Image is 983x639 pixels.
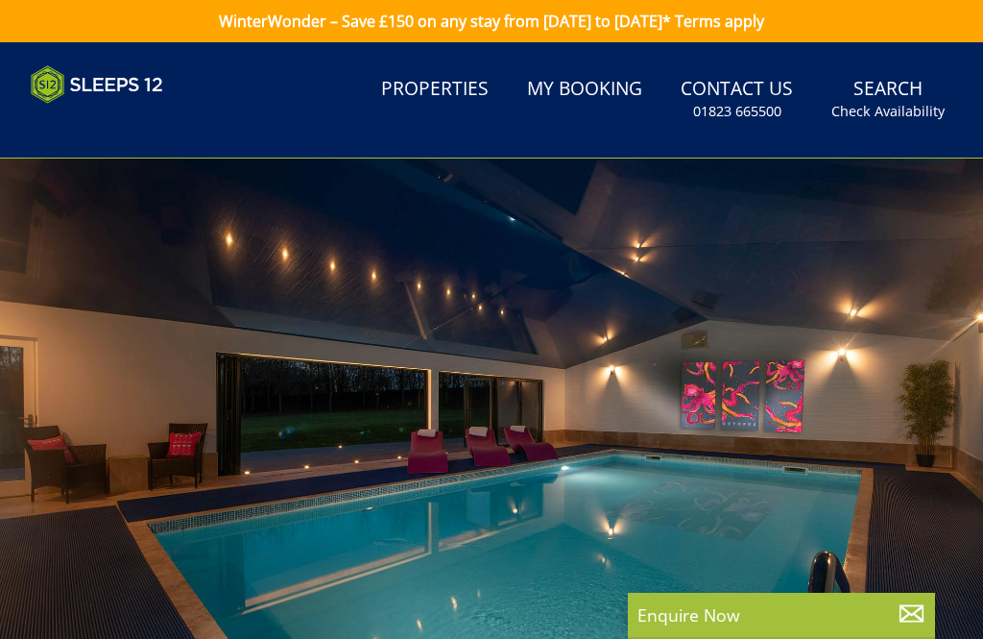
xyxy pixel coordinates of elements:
[21,115,223,132] iframe: Customer reviews powered by Trustpilot
[824,68,952,131] a: SearchCheck Availability
[31,65,163,104] img: Sleeps 12
[519,68,650,111] a: My Booking
[831,102,945,121] small: Check Availability
[673,68,801,131] a: Contact Us01823 665500
[693,102,781,121] small: 01823 665500
[637,602,925,627] p: Enquire Now
[373,68,496,111] a: Properties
